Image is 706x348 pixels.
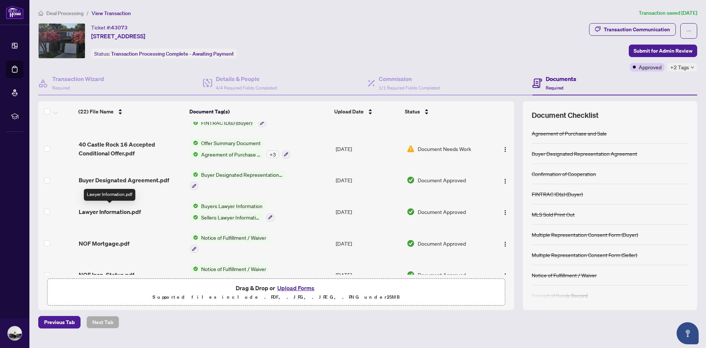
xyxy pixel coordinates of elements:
button: Status IconBuyer Designated Representation Agreement [190,171,285,190]
div: Agreement of Purchase and Sale [532,129,607,137]
button: Status IconBuyers Lawyer InformationStatus IconSellers Lawyer Information [190,202,274,222]
img: Logo [502,241,508,247]
div: Lawyer Information.pdf [84,189,135,201]
div: MLS Sold Print Out [532,210,575,218]
td: [DATE] [333,196,404,228]
img: Document Status [407,208,415,216]
span: ellipsis [686,28,691,34]
img: logo [6,6,24,19]
img: Status Icon [190,150,198,158]
div: Confirmation of Cooperation [532,170,596,178]
span: Notice of Fulfillment / Waiver [198,233,269,242]
img: Logo [502,178,508,184]
button: Logo [499,206,511,218]
img: Profile Icon [8,326,22,340]
span: +2 Tags [670,63,689,71]
span: 1/1 Required Fields Completed [379,85,440,91]
img: Status Icon [190,139,198,147]
span: Required [52,85,70,91]
th: (22) File Name [75,101,186,122]
button: Status IconNotice of Fulfillment / Waiver [190,265,269,285]
button: Logo [499,238,511,249]
p: Supported files include .PDF, .JPG, .JPEG, .PNG under 25 MB [52,293,500,302]
span: Deal Processing [46,10,83,17]
img: Status Icon [190,265,198,273]
td: [DATE] [333,228,404,259]
div: + 3 [266,150,279,158]
button: Upload Forms [275,283,317,293]
img: Status Icon [190,202,198,210]
span: 4/4 Required Fields Completed [216,85,277,91]
button: Transaction Communication [589,23,676,36]
span: Document Needs Work [418,145,471,153]
span: Status [405,108,420,116]
button: Open asap [677,322,699,344]
button: Status IconOffer Summary DocumentStatus IconAgreement of Purchase and Sale+3 [190,139,290,159]
span: Document Approved [418,208,466,216]
span: NOF Mortgage.pdf [79,239,129,248]
span: Buyers Lawyer Information [198,202,265,210]
span: Buyer Designated Representation Agreement [198,171,285,179]
img: Document Status [407,239,415,247]
th: Status [402,101,488,122]
span: Drag & Drop or [236,283,317,293]
div: Multiple Representation Consent Form (Buyer) [532,231,638,239]
span: Document Approved [418,176,466,184]
span: Required [546,85,563,91]
img: Status Icon [190,171,198,179]
img: Document Status [407,145,415,153]
div: Buyer Designated Representation Agreement [532,150,637,158]
button: Status IconNotice of Fulfillment / Waiver [190,233,269,253]
img: IMG-N12147236_1.jpg [39,24,85,58]
img: Status Icon [190,233,198,242]
span: NOF Insp_Status.pdf [79,270,134,279]
span: View Transaction [92,10,131,17]
span: home [38,11,43,16]
li: / [86,9,89,17]
th: Upload Date [331,101,402,122]
span: Document Approved [418,239,466,247]
div: Notice of Fulfillment / Waiver [532,271,597,279]
span: Lawyer Information.pdf [79,207,141,216]
button: Logo [499,174,511,186]
span: Drag & Drop orUpload FormsSupported files include .PDF, .JPG, .JPEG, .PNG under25MB [47,279,505,306]
span: 43073 [111,24,128,31]
article: Transaction saved [DATE] [639,9,697,17]
img: Document Status [407,176,415,184]
span: [STREET_ADDRESS] [91,32,145,41]
button: Logo [499,269,511,281]
span: Offer Summary Document [198,139,264,147]
button: Previous Tab [38,316,81,328]
img: Logo [502,147,508,152]
td: [DATE] [333,165,404,196]
h4: Transaction Wizard [52,74,104,83]
button: Logo [499,143,511,155]
th: Document Tag(s) [186,101,331,122]
img: Logo [502,210,508,215]
span: Document Approved [418,271,466,279]
span: Buyer Designated Agreement.pdf [79,176,169,184]
h4: Commission [379,74,440,83]
img: Document Status [407,271,415,279]
button: Submit for Admin Review [629,45,697,57]
img: Logo [502,273,508,279]
span: Agreement of Purchase and Sale [198,150,263,158]
span: Transaction Processing Complete - Awaiting Payment [111,50,234,57]
div: Status: [91,49,237,59]
td: [DATE] [333,259,404,291]
div: Multiple Representation Consent Form (Seller) [532,251,637,259]
div: FINTRAC ID(s) (Buyer) [532,190,583,198]
h4: Documents [546,74,576,83]
button: Next Tab [86,316,119,328]
span: 40 Castle Rock 16 Accepted Conditional Offer.pdf [79,140,184,158]
div: Ticket #: [91,23,128,32]
span: Approved [639,63,662,71]
span: down [691,66,694,69]
td: [DATE] [333,133,404,165]
span: (22) File Name [78,108,114,116]
img: Status Icon [190,119,198,127]
span: Document Checklist [532,110,599,120]
span: Previous Tab [44,316,75,328]
span: Notice of Fulfillment / Waiver [198,265,269,273]
img: Status Icon [190,213,198,221]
